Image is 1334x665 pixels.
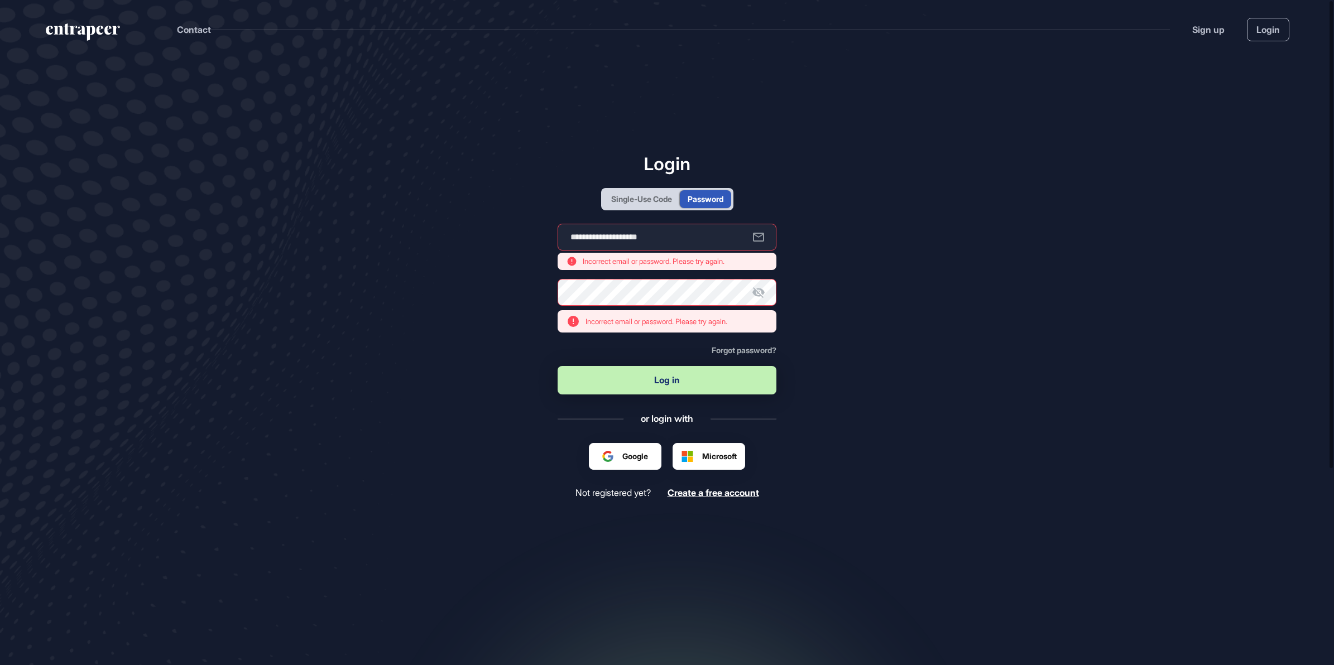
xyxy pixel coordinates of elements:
[712,346,776,355] a: Forgot password?
[1247,18,1289,41] a: Login
[558,366,776,394] button: Log in
[668,488,759,498] a: Create a free account
[611,193,672,205] div: Single-Use Code
[688,193,723,205] div: Password
[575,488,651,498] span: Not registered yet?
[558,153,776,174] h1: Login
[1192,23,1225,36] a: Sign up
[641,412,693,425] div: or login with
[586,317,727,326] div: Incorrect email or password. Please try again.
[702,450,737,462] span: Microsoft
[45,23,121,45] a: entrapeer-logo
[583,256,724,267] span: Incorrect email or password. Please try again.
[668,487,759,498] span: Create a free account
[177,22,211,37] button: Contact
